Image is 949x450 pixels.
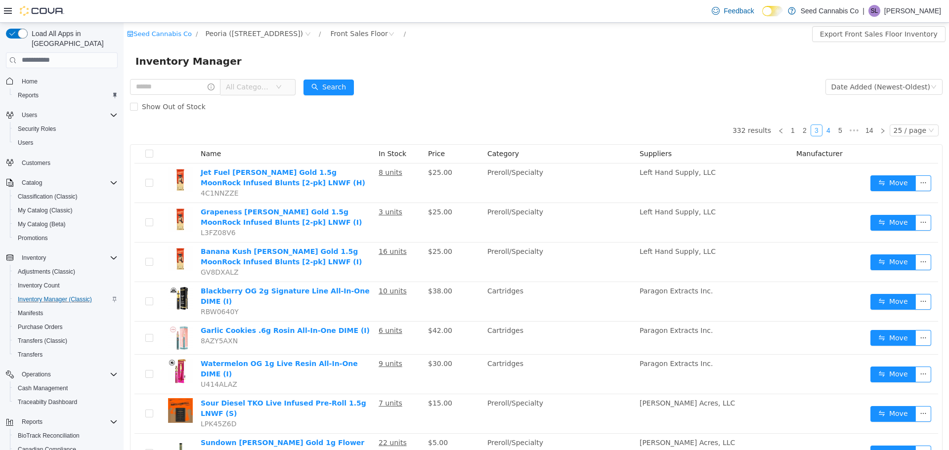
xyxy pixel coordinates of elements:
[82,5,179,16] span: Peoria (623 S Peoria Ave)
[516,225,592,233] span: Left Hand Supply, LLC
[724,6,754,16] span: Feedback
[14,89,43,101] a: Reports
[2,108,122,122] button: Users
[44,303,69,327] img: Garlic Cookies .6g Rosin All-In-One DIME (I) hero shot
[304,225,329,233] span: $25.00
[18,368,118,380] span: Operations
[14,80,86,88] span: Show Out of Stock
[22,418,43,426] span: Reports
[77,264,246,283] a: Blackberry OG 2g Signature Line All-In-One DIME (I)
[654,105,660,111] i: icon: left
[14,280,118,291] span: Inventory Count
[304,185,329,193] span: $25.00
[18,76,42,87] a: Home
[360,299,512,332] td: Cartridges
[18,157,54,169] a: Customers
[747,153,792,168] button: icon: swapMove
[84,61,91,68] i: icon: info-circle
[22,111,37,119] span: Users
[14,123,60,135] a: Security Roles
[255,264,283,272] u: 10 units
[10,190,122,204] button: Classification (Classic)
[207,3,264,18] div: Front Sales Floor
[10,381,122,395] button: Cash Management
[18,252,118,264] span: Inventory
[44,224,69,248] img: Banana Kush Mello Gold 1.5g MoonRock Infused Blunts [2-pk] LNWF (I) hero shot
[304,127,321,135] span: Price
[255,146,279,154] u: 8 units
[18,75,118,87] span: Home
[516,376,611,384] span: [PERSON_NAME] Acres, LLC
[756,105,762,111] i: icon: right
[22,254,46,262] span: Inventory
[747,271,792,287] button: icon: swapMove
[77,397,113,405] span: LPK45Z6D
[14,321,118,333] span: Purchase Orders
[77,416,241,434] a: Sundown [PERSON_NAME] Gold 1g Flower Pre-Roll LNWF (I)
[18,177,118,189] span: Catalog
[28,29,118,48] span: Load All Apps in [GEOGRAPHIC_DATA]
[14,123,118,135] span: Security Roles
[18,109,41,121] button: Users
[77,304,246,312] a: Garlic Cookies .6g Rosin All-In-One DIME (I)
[2,74,122,88] button: Home
[14,396,118,408] span: Traceabilty Dashboard
[699,102,710,113] a: 4
[792,383,808,399] button: icon: ellipsis
[699,102,711,114] li: 4
[2,176,122,190] button: Catalog
[747,307,792,323] button: icon: swapMove
[22,179,42,187] span: Catalog
[255,225,283,233] u: 16 units
[255,304,279,312] u: 6 units
[762,6,783,16] input: Dark Mode
[44,263,69,288] img: Blackberry OG 2g Signature Line All-In-One DIME (I) hero shot
[676,102,687,113] a: 2
[673,127,719,135] span: Manufacturer
[516,264,590,272] span: Paragon Extracts Inc.
[753,102,765,114] li: Next Page
[762,16,763,17] span: Dark Mode
[77,245,115,253] span: GV8DXALZ
[44,375,69,400] img: Sour Diesel TKO Live Infused Pre-Roll 1.5g LNWF (S) hero shot
[18,295,92,303] span: Inventory Manager (Classic)
[20,6,64,16] img: Cova
[280,7,282,15] span: /
[10,88,122,102] button: Reports
[14,349,118,361] span: Transfers
[180,57,230,73] button: icon: searchSearch
[14,335,118,347] span: Transfers (Classic)
[14,280,64,291] a: Inventory Count
[18,368,55,380] button: Operations
[10,217,122,231] button: My Catalog (Beta)
[687,102,699,114] li: 3
[18,220,66,228] span: My Catalog (Beta)
[12,31,124,46] span: Inventory Manager
[805,105,811,112] i: icon: down
[22,159,50,167] span: Customers
[14,266,79,278] a: Adjustments (Classic)
[77,127,97,135] span: Name
[747,423,792,439] button: icon: swapMove
[14,382,118,394] span: Cash Management
[14,307,47,319] a: Manifests
[14,396,81,408] a: Traceabilty Dashboard
[689,3,822,19] button: Export Front Sales Floor Inventory
[360,141,512,180] td: Preroll/Specialty
[10,231,122,245] button: Promotions
[102,59,147,69] span: All Categories
[304,264,329,272] span: $38.00
[792,192,808,208] button: icon: ellipsis
[255,337,279,345] u: 9 units
[18,206,73,214] span: My Catalog (Classic)
[360,220,512,259] td: Preroll/Specialty
[14,430,118,442] span: BioTrack Reconciliation
[14,335,71,347] a: Transfers (Classic)
[739,102,753,113] a: 14
[360,259,512,299] td: Cartridges
[14,218,70,230] a: My Catalog (Beta)
[18,109,118,121] span: Users
[44,336,69,361] img: Watermelon OG 1g Live Resin All-In-One DIME (I) hero shot
[747,383,792,399] button: icon: swapMove
[792,307,808,323] button: icon: ellipsis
